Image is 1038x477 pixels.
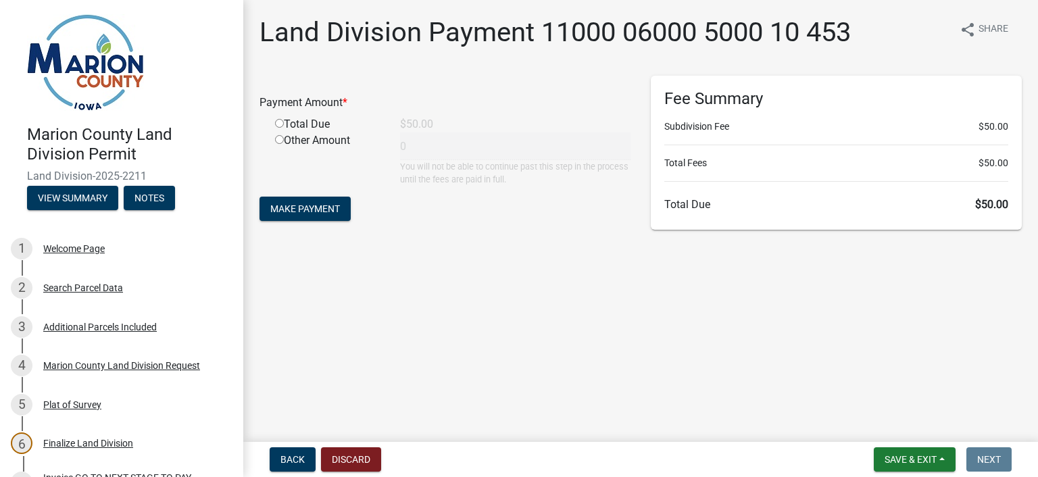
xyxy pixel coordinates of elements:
div: Total Due [265,116,390,132]
li: Subdivision Fee [664,120,1008,134]
div: Marion County Land Division Request [43,361,200,370]
span: Save & Exit [885,454,937,465]
h6: Total Due [664,198,1008,211]
span: $50.00 [979,120,1008,134]
span: Back [280,454,305,465]
span: Next [977,454,1001,465]
div: Payment Amount [249,95,641,111]
img: Marion County, Iowa [27,14,144,111]
div: 3 [11,316,32,338]
span: Share [979,22,1008,38]
h1: Land Division Payment 11000 06000 5000 10 453 [259,16,851,49]
div: 1 [11,238,32,259]
div: 4 [11,355,32,376]
h6: Fee Summary [664,89,1008,109]
div: 5 [11,394,32,416]
div: Other Amount [265,132,390,186]
div: Finalize Land Division [43,438,133,448]
li: Total Fees [664,156,1008,170]
button: Save & Exit [874,447,956,472]
span: $50.00 [975,198,1008,211]
span: Land Division-2025-2211 [27,170,216,182]
div: Search Parcel Data [43,283,123,293]
button: Back [270,447,316,472]
span: $50.00 [979,156,1008,170]
div: 6 [11,432,32,454]
button: Notes [124,186,175,210]
div: Welcome Page [43,244,105,253]
div: Additional Parcels Included [43,322,157,332]
div: 2 [11,277,32,299]
div: Plat of Survey [43,400,101,409]
button: Discard [321,447,381,472]
button: shareShare [949,16,1019,43]
wm-modal-confirm: Summary [27,193,118,204]
wm-modal-confirm: Notes [124,193,175,204]
button: Make Payment [259,197,351,221]
span: Make Payment [270,203,340,214]
button: Next [966,447,1012,472]
h4: Marion County Land Division Permit [27,125,232,164]
button: View Summary [27,186,118,210]
i: share [960,22,976,38]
